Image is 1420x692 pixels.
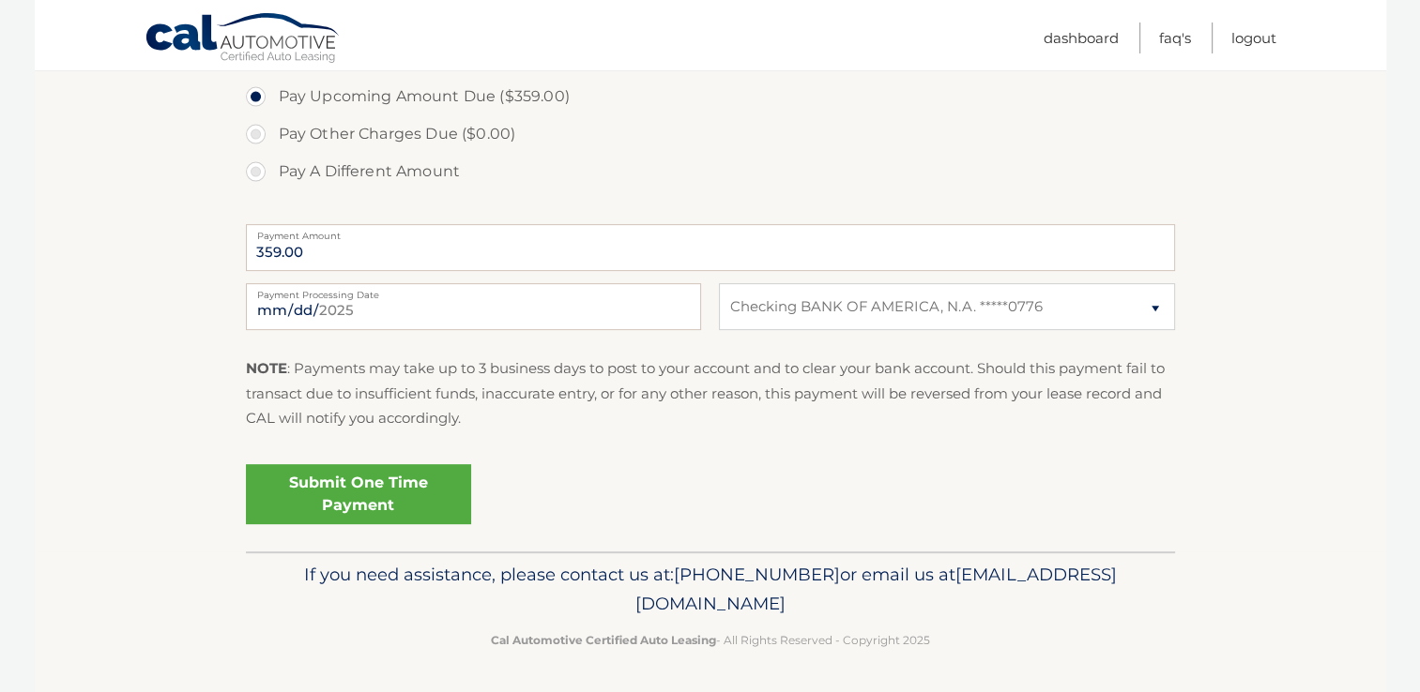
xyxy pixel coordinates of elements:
[674,564,840,585] span: [PHONE_NUMBER]
[1231,23,1276,53] a: Logout
[491,633,716,647] strong: Cal Automotive Certified Auto Leasing
[246,283,701,298] label: Payment Processing Date
[258,630,1163,650] p: - All Rights Reserved - Copyright 2025
[246,115,1175,153] label: Pay Other Charges Due ($0.00)
[246,78,1175,115] label: Pay Upcoming Amount Due ($359.00)
[246,153,1175,190] label: Pay A Different Amount
[246,464,471,524] a: Submit One Time Payment
[246,283,701,330] input: Payment Date
[1159,23,1191,53] a: FAQ's
[145,12,342,67] a: Cal Automotive
[246,224,1175,271] input: Payment Amount
[1044,23,1119,53] a: Dashboard
[246,356,1175,430] p: : Payments may take up to 3 business days to post to your account and to clear your bank account....
[246,224,1175,239] label: Payment Amount
[246,359,287,377] strong: NOTE
[258,560,1163,620] p: If you need assistance, please contact us at: or email us at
